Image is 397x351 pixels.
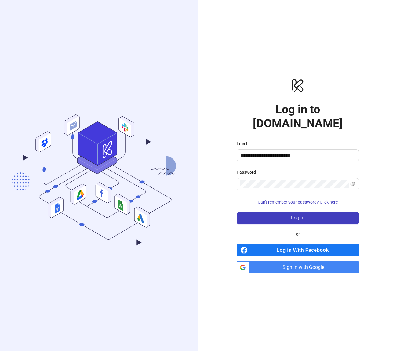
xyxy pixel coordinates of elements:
[237,212,359,224] button: Log in
[251,261,359,273] span: Sign in with Google
[250,244,359,256] span: Log in With Facebook
[350,182,355,186] span: eye-invisible
[240,152,354,159] input: Email
[237,261,359,273] a: Sign in with Google
[237,140,251,147] label: Email
[291,215,304,221] span: Log in
[237,169,260,175] label: Password
[240,180,349,188] input: Password
[258,200,338,204] span: Can't remember your password? Click here
[237,102,359,130] h1: Log in to [DOMAIN_NAME]
[237,200,359,204] a: Can't remember your password? Click here
[237,244,359,256] a: Log in With Facebook
[237,197,359,207] button: Can't remember your password? Click here
[291,231,305,237] span: or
